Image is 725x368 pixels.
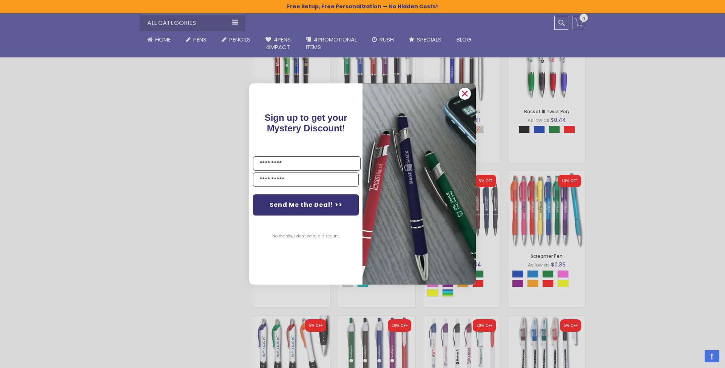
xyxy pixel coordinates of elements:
[265,112,347,133] span: !
[362,83,476,285] img: pop-up-image
[268,227,344,246] button: No thanks, I don't want a discount.
[458,87,471,100] button: Close dialog
[265,112,347,133] span: Sign up to get your Mystery Discount
[253,194,359,216] button: Send Me the Deal! >>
